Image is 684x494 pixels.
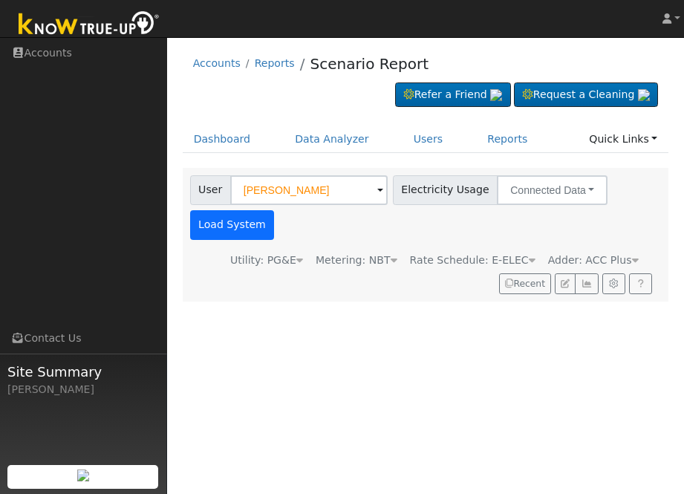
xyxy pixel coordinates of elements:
[629,273,652,294] a: Help Link
[255,57,295,69] a: Reports
[193,57,241,69] a: Accounts
[490,89,502,101] img: retrieve
[555,273,576,294] button: Edit User
[284,126,380,153] a: Data Analyzer
[575,273,598,294] button: Multi-Series Graph
[77,469,89,481] img: retrieve
[7,362,159,382] span: Site Summary
[310,55,429,73] a: Scenario Report
[638,89,650,101] img: retrieve
[190,175,231,205] span: User
[410,254,535,266] span: Alias: HE1
[548,253,639,268] div: Adder: ACC Plus
[403,126,455,153] a: Users
[393,175,498,205] span: Electricity Usage
[578,126,668,153] a: Quick Links
[316,253,397,268] div: Metering: NBT
[602,273,625,294] button: Settings
[11,8,167,42] img: Know True-Up
[395,82,511,108] a: Refer a Friend
[514,82,658,108] a: Request a Cleaning
[183,126,262,153] a: Dashboard
[190,210,275,240] button: Load System
[476,126,538,153] a: Reports
[499,273,551,294] button: Recent
[497,175,608,205] button: Connected Data
[7,382,159,397] div: [PERSON_NAME]
[230,253,303,268] div: Utility: PG&E
[230,175,388,205] input: Select a User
